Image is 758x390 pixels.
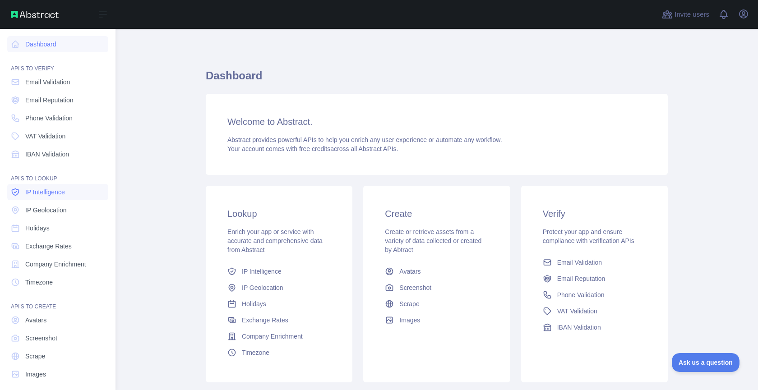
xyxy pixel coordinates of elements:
[242,348,269,357] span: Timezone
[227,207,331,220] h3: Lookup
[227,228,323,253] span: Enrich your app or service with accurate and comprehensive data from Abstract
[7,36,108,52] a: Dashboard
[7,54,108,72] div: API'S TO VERIFY
[224,296,334,312] a: Holidays
[25,114,73,123] span: Phone Validation
[385,228,481,253] span: Create or retrieve assets from a variety of data collected or created by Abtract
[25,370,46,379] span: Images
[557,307,597,316] span: VAT Validation
[25,188,65,197] span: IP Intelligence
[539,271,650,287] a: Email Reputation
[227,136,502,143] span: Abstract provides powerful APIs to help you enrich any user experience or automate any workflow.
[25,96,74,105] span: Email Reputation
[299,145,330,152] span: free credits
[399,299,419,308] span: Scrape
[25,278,53,287] span: Timezone
[539,287,650,303] a: Phone Validation
[381,263,492,280] a: Avatars
[25,334,57,343] span: Screenshot
[7,92,108,108] a: Email Reputation
[7,238,108,254] a: Exchange Rates
[7,74,108,90] a: Email Validation
[557,274,605,283] span: Email Reputation
[224,280,334,296] a: IP Geolocation
[385,207,488,220] h3: Create
[227,115,646,128] h3: Welcome to Abstract.
[543,228,634,244] span: Protect your app and ensure compliance with verification APIs
[557,290,605,299] span: Phone Validation
[7,220,108,236] a: Holidays
[7,164,108,182] div: API'S TO LOOKUP
[399,267,421,276] span: Avatars
[7,330,108,346] a: Screenshot
[227,145,398,152] span: Your account comes with across all Abstract APIs.
[224,344,334,361] a: Timezone
[242,299,266,308] span: Holidays
[25,150,69,159] span: IBAN Validation
[381,280,492,296] a: Screenshot
[539,254,650,271] a: Email Validation
[242,332,303,341] span: Company Enrichment
[7,128,108,144] a: VAT Validation
[224,263,334,280] a: IP Intelligence
[25,260,86,269] span: Company Enrichment
[557,323,601,332] span: IBAN Validation
[11,11,59,18] img: Abstract API
[7,312,108,328] a: Avatars
[672,353,740,372] iframe: Toggle Customer Support
[242,267,282,276] span: IP Intelligence
[7,202,108,218] a: IP Geolocation
[25,224,50,233] span: Holidays
[7,146,108,162] a: IBAN Validation
[206,69,668,90] h1: Dashboard
[381,312,492,328] a: Images
[381,296,492,312] a: Scrape
[7,274,108,290] a: Timezone
[539,319,650,335] a: IBAN Validation
[7,292,108,310] div: API'S TO CREATE
[539,303,650,319] a: VAT Validation
[25,316,46,325] span: Avatars
[224,328,334,344] a: Company Enrichment
[7,348,108,364] a: Scrape
[25,78,70,87] span: Email Validation
[675,9,709,20] span: Invite users
[7,110,108,126] a: Phone Validation
[224,312,334,328] a: Exchange Rates
[25,352,45,361] span: Scrape
[242,316,288,325] span: Exchange Rates
[25,132,65,141] span: VAT Validation
[7,256,108,272] a: Company Enrichment
[242,283,283,292] span: IP Geolocation
[25,242,72,251] span: Exchange Rates
[7,184,108,200] a: IP Intelligence
[399,283,431,292] span: Screenshot
[543,207,646,220] h3: Verify
[25,206,67,215] span: IP Geolocation
[660,7,711,22] button: Invite users
[557,258,602,267] span: Email Validation
[399,316,420,325] span: Images
[7,366,108,382] a: Images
